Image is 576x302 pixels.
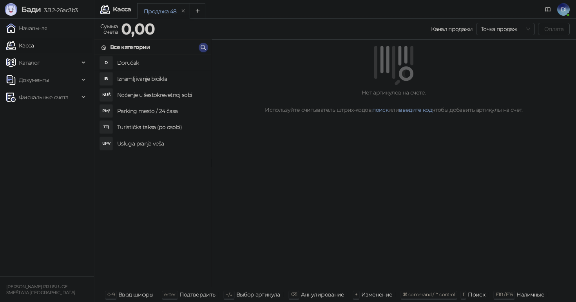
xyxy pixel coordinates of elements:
[117,105,205,117] h4: Parking mesto / 24 časa
[226,291,232,297] span: ↑/↓
[21,5,41,14] span: Бади
[301,289,344,300] div: Аннулирование
[481,23,530,35] span: Точка продаж
[113,6,131,13] div: Касса
[6,20,47,36] a: Начальная
[355,291,357,297] span: +
[118,289,154,300] div: Ввод шифры
[107,291,114,297] span: 0-9
[41,7,78,14] span: 3.11.2-26ac3b3
[100,121,112,133] div: TT(
[236,289,280,300] div: Выбор артикула
[99,21,120,37] div: Сумма счета
[5,3,17,16] img: Logo
[100,105,112,117] div: PM/
[117,121,205,133] h4: Turistička taksa (po osobi)
[164,291,176,297] span: enter
[100,73,112,85] div: IB
[463,291,464,297] span: f
[117,73,205,85] h4: Iznamljivanje bicikla
[538,23,570,35] button: Оплата
[291,291,297,297] span: ⌫
[100,137,112,150] div: UPV
[100,56,112,69] div: D
[468,289,485,300] div: Поиск
[496,291,513,297] span: F10 / F16
[121,19,155,38] strong: 0,00
[542,3,554,16] a: Документация
[179,289,216,300] div: Подтвердить
[117,56,205,69] h4: Doručak
[557,3,570,16] span: DI
[110,43,150,51] div: Все категории
[6,284,75,295] small: [PERSON_NAME] PR USLUGE SMEŠTAJA [GEOGRAPHIC_DATA]
[516,289,544,300] div: Наличные
[6,38,34,53] a: Касса
[144,7,177,16] div: Продажа 48
[19,55,40,71] span: Каталог
[178,8,188,15] button: remove
[19,72,49,88] span: Документы
[100,89,112,101] div: NUŠ
[403,291,455,297] span: ⌘ command / ⌃ control
[117,89,205,101] h4: Noćenje u šestokrevetnoj sobi
[361,289,392,300] div: Изменение
[94,55,211,287] div: grid
[117,137,205,150] h4: Usluga pranja veša
[431,25,473,33] div: Канал продажи
[221,88,567,114] div: Нет артикулов на счете. Используйте считыватель штрих-кодов, или чтобы добавить артикулы на счет.
[19,89,69,105] span: Фискальные счета
[190,3,205,19] button: Add tab
[399,106,432,113] a: введите код
[372,106,388,113] a: поиск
